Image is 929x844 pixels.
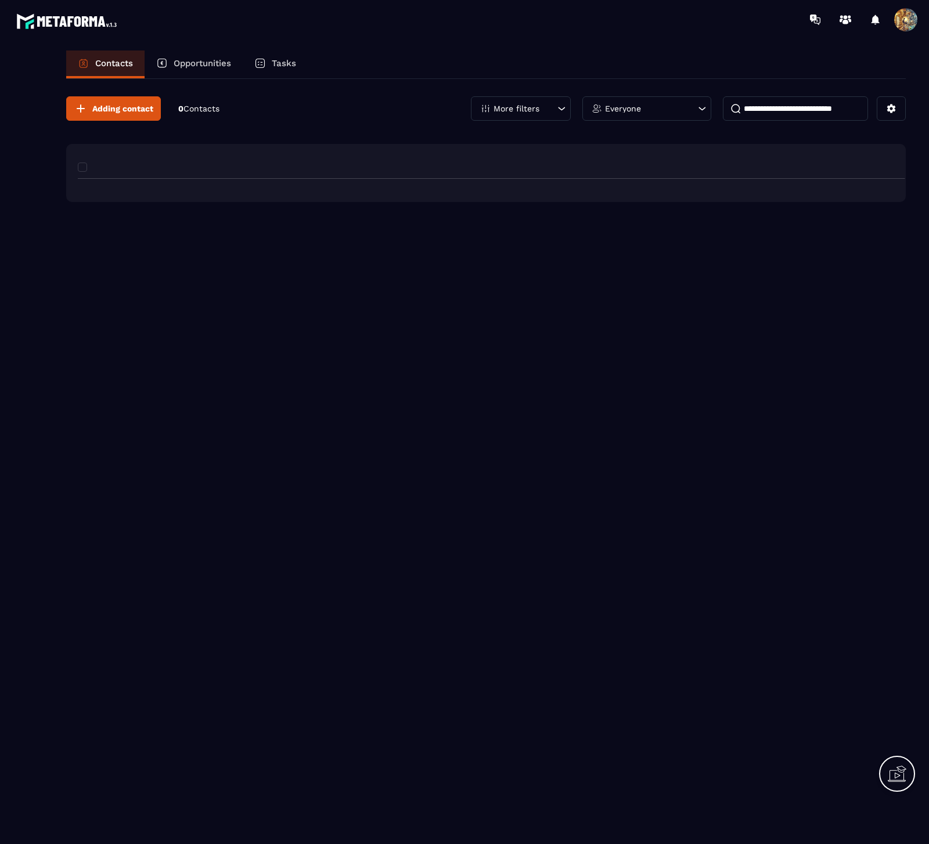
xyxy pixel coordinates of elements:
[145,51,243,78] a: Opportunities
[16,10,121,32] img: logo
[174,58,231,68] p: Opportunities
[66,51,145,78] a: Contacts
[494,104,539,113] p: More filters
[66,96,161,121] button: Adding contact
[183,104,219,113] span: Contacts
[243,51,308,78] a: Tasks
[95,58,133,68] p: Contacts
[92,103,153,114] span: Adding contact
[178,103,219,114] p: 0
[272,58,296,68] p: Tasks
[605,104,641,113] p: Everyone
